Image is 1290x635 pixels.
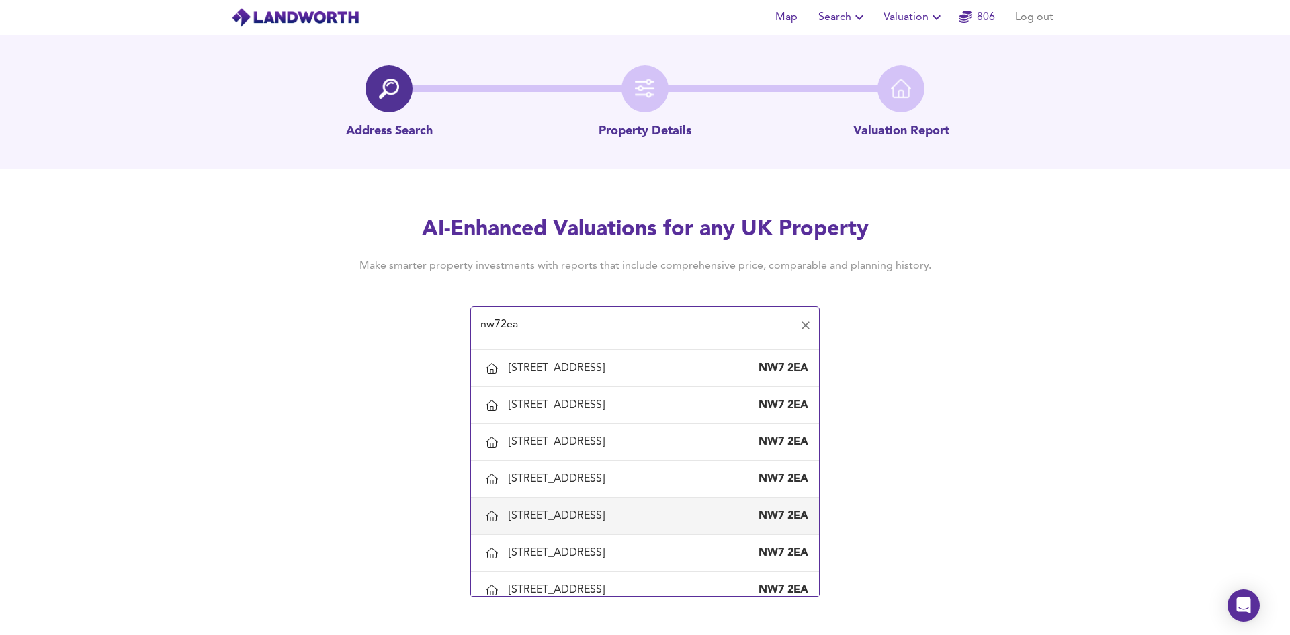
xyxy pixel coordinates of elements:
[755,398,808,413] div: NW7 2EA
[959,8,995,27] a: 806
[339,259,951,273] h4: Make smarter property investments with reports that include comprehensive price, comparable and p...
[1228,589,1260,622] div: Open Intercom Messenger
[765,4,808,31] button: Map
[509,546,610,560] div: [STREET_ADDRESS]
[1015,8,1053,27] span: Log out
[509,583,610,597] div: [STREET_ADDRESS]
[818,8,867,27] span: Search
[755,472,808,486] div: NW7 2EA
[853,123,949,140] p: Valuation Report
[509,398,610,413] div: [STREET_ADDRESS]
[755,546,808,560] div: NW7 2EA
[599,123,691,140] p: Property Details
[476,312,793,338] input: Enter a postcode to start...
[231,7,359,28] img: logo
[813,4,873,31] button: Search
[755,509,808,523] div: NW7 2EA
[955,4,998,31] button: 806
[770,8,802,27] span: Map
[346,123,433,140] p: Address Search
[509,472,610,486] div: [STREET_ADDRESS]
[379,79,399,99] img: search-icon
[878,4,950,31] button: Valuation
[1010,4,1059,31] button: Log out
[339,215,951,245] h2: AI-Enhanced Valuations for any UK Property
[755,583,808,597] div: NW7 2EA
[891,79,911,99] img: home-icon
[509,509,610,523] div: [STREET_ADDRESS]
[509,435,610,450] div: [STREET_ADDRESS]
[796,316,815,335] button: Clear
[884,8,945,27] span: Valuation
[755,361,808,376] div: NW7 2EA
[635,79,655,99] img: filter-icon
[755,435,808,450] div: NW7 2EA
[509,361,610,376] div: [STREET_ADDRESS]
